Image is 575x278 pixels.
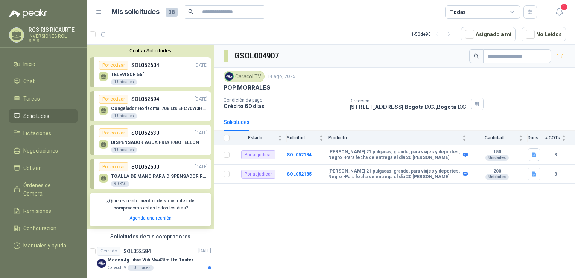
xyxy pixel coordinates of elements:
[552,5,566,19] button: 1
[87,45,214,229] div: Ocultar SolicitudesPor cotizarSOL052604[DATE] TELEVISOR 55"1 UnidadesPor cotizarSOL052594[DATE] C...
[90,57,211,87] a: Por cotizarSOL052604[DATE] TELEVISOR 55"1 Unidades
[328,131,471,145] th: Producto
[9,109,78,123] a: Solicitudes
[411,28,455,40] div: 1 - 50 de 90
[328,135,461,141] span: Producto
[23,164,41,172] span: Cotizar
[560,3,568,11] span: 1
[23,112,49,120] span: Solicitudes
[23,224,56,232] span: Configuración
[9,238,78,253] a: Manuales y ayuda
[131,129,159,137] p: SOL052530
[111,140,199,145] p: DISPENSADOR AGUA FRIA P/BOTELLON
[471,149,523,155] b: 150
[23,181,70,198] span: Órdenes de Compra
[111,174,208,179] p: TOALLA DE MANO PARA DISPENSADOR ROLLO X
[545,131,575,145] th: # COTs
[23,241,66,250] span: Manuales y ayuda
[9,74,78,89] a: Chat
[9,126,78,141] a: Licitaciones
[9,161,78,175] a: Cotizar
[23,60,35,68] span: Inicio
[111,72,144,77] p: TELEVISOR 55"
[545,135,560,141] span: # COTs
[99,162,128,171] div: Por cotizar
[471,168,523,174] b: 200
[23,129,51,137] span: Licitaciones
[450,8,466,16] div: Todas
[188,9,193,14] span: search
[97,259,106,268] img: Company Logo
[528,131,545,145] th: Docs
[111,181,129,187] div: 90 PAC
[287,152,312,157] a: SOL052184
[9,9,47,18] img: Logo peakr
[224,103,344,109] p: Crédito 60 días
[23,207,51,215] span: Remisiones
[87,229,214,244] div: Solicitudes de tus compradores
[9,221,78,235] a: Configuración
[471,135,517,141] span: Cantidad
[99,128,128,137] div: Por cotizar
[287,171,312,177] a: SOL052185
[241,170,275,179] div: Por adjudicar
[90,91,211,121] a: Por cotizarSOL052594[DATE] Congelador Horizontal 708 Lts EFC70W3HTW Blanco Modelo EFC70W3HTW Códi...
[224,98,344,103] p: Condición de pago
[234,131,287,145] th: Estado
[328,149,461,161] b: [PERSON_NAME] 21 pulgadas, grande, para viajes y deportes, Negro -Para fecha de entrega el dia 20...
[99,61,128,70] div: Por cotizar
[195,163,208,171] p: [DATE]
[485,155,509,161] div: Unidades
[131,163,159,171] p: SOL052500
[111,6,160,17] h1: Mis solicitudes
[166,8,178,17] span: 38
[471,131,528,145] th: Cantidad
[195,130,208,137] p: [DATE]
[90,159,211,189] a: Por cotizarSOL052500[DATE] TOALLA DE MANO PARA DISPENSADOR ROLLO X90 PAC
[9,92,78,106] a: Tareas
[328,168,461,180] b: [PERSON_NAME] 21 pulgadas, grande, para viajes y deportes, Negro -Para fecha de entrega el dia 20...
[287,135,318,141] span: Solicitud
[224,71,265,82] div: Caracol TV
[545,151,566,159] b: 3
[234,50,280,62] h3: GSOL004907
[108,257,201,264] p: Moden 4g Libre Wifi Mw43tm Lte Router Móvil Internet 5ghz
[29,34,78,43] p: INVERSIONES ROL S.A.S
[94,197,207,212] p: ¿Quieres recibir como estas todos los días?
[111,106,208,111] p: Congelador Horizontal 708 Lts EFC70W3HTW Blanco Modelo EFC70W3HTW Código 501967
[225,72,233,81] img: Company Logo
[111,147,137,153] div: 1 Unidades
[9,57,78,71] a: Inicio
[350,98,468,104] p: Dirección
[195,62,208,69] p: [DATE]
[485,174,509,180] div: Unidades
[224,84,271,92] p: POP MORRALES
[131,95,159,103] p: SOL052594
[545,171,566,178] b: 3
[87,244,214,274] a: CerradoSOL052584[DATE] Company LogoModen 4g Libre Wifi Mw43tm Lte Router Móvil Internet 5ghzCarac...
[29,27,78,32] p: ROSIRIS RICAURTE
[23,77,35,86] span: Chat
[198,247,211,255] p: [DATE]
[113,198,195,211] b: cientos de solicitudes de compra
[131,61,159,69] p: SOL052604
[111,113,137,119] div: 1 Unidades
[195,96,208,103] p: [DATE]
[461,27,516,41] button: Asignado a mi
[350,104,468,110] p: [STREET_ADDRESS] Bogotá D.C. , Bogotá D.C.
[97,247,120,256] div: Cerrado
[287,131,328,145] th: Solicitud
[23,95,40,103] span: Tareas
[23,147,58,155] span: Negociaciones
[268,73,295,80] p: 14 ago, 2025
[9,144,78,158] a: Negociaciones
[522,27,566,41] button: No Leídos
[234,135,276,141] span: Estado
[241,150,275,159] div: Por adjudicar
[108,265,126,271] p: Caracol TV
[9,204,78,218] a: Remisiones
[99,95,128,104] div: Por cotizar
[90,48,211,53] button: Ocultar Solicitudes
